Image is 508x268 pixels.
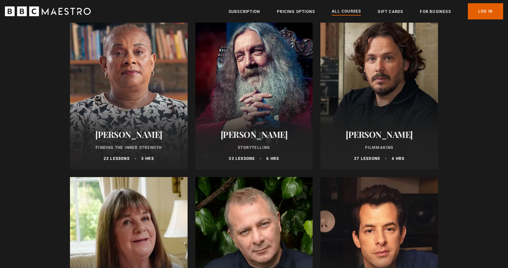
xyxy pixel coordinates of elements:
[104,156,130,162] p: 23 lessons
[320,14,438,169] a: [PERSON_NAME] Filmmaking 27 lessons 4 hrs
[420,8,451,15] a: For business
[229,156,255,162] p: 33 lessons
[203,145,305,151] p: Storytelling
[392,156,404,162] p: 4 hrs
[468,3,503,19] a: Log In
[328,145,430,151] p: Filmmaking
[5,6,91,16] svg: BBC Maestro
[229,8,260,15] a: Subscription
[332,8,361,15] a: All Courses
[141,156,154,162] p: 3 hrs
[78,145,180,151] p: Finding the Inner Strength
[78,129,180,140] h2: [PERSON_NAME]
[70,14,188,169] a: [PERSON_NAME] Finding the Inner Strength 23 lessons 3 hrs
[229,3,503,19] nav: Primary
[378,8,403,15] a: Gift Cards
[266,156,279,162] p: 6 hrs
[354,156,380,162] p: 27 lessons
[328,129,430,140] h2: [PERSON_NAME]
[195,14,313,169] a: [PERSON_NAME] Storytelling 33 lessons 6 hrs
[203,129,305,140] h2: [PERSON_NAME]
[277,8,315,15] a: Pricing Options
